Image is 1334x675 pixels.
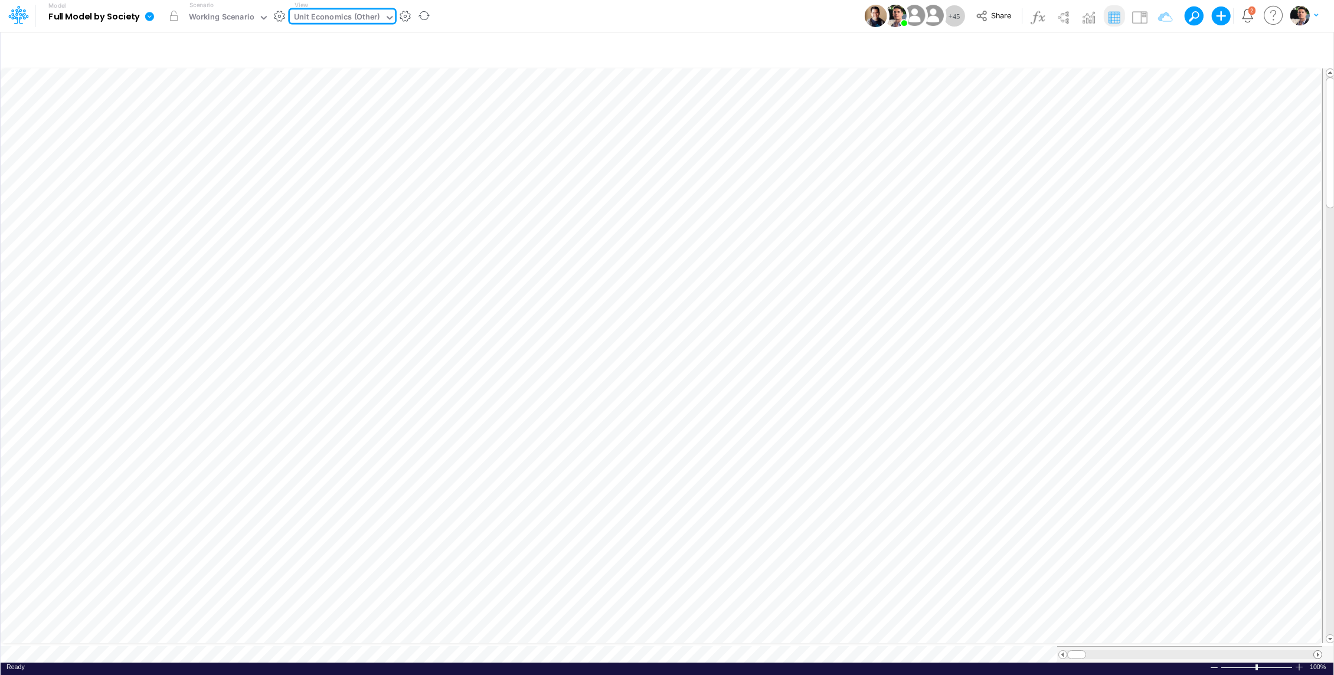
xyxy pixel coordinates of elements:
[1241,9,1254,22] a: Notifications
[294,11,380,25] div: Unit Economics (Other)
[48,12,140,22] b: Full Model by Society
[1310,663,1328,671] div: Zoom level
[864,5,887,27] img: User Image Icon
[920,2,946,29] img: User Image Icon
[189,1,214,9] label: Scenario
[11,37,1077,61] input: Type a title here
[1209,663,1219,672] div: Zoom Out
[1255,664,1258,670] div: Zoom
[295,1,308,9] label: View
[991,11,1011,19] span: Share
[48,2,66,9] label: Model
[6,663,25,671] div: In Ready mode
[949,12,960,20] span: + 45
[189,11,254,25] div: Working Scenario
[6,663,25,670] span: Ready
[901,2,928,29] img: User Image Icon
[1250,8,1253,13] div: 2 unread items
[970,7,1019,25] button: Share
[884,5,907,27] img: User Image Icon
[1310,663,1328,671] span: 100%
[1221,663,1294,671] div: Zoom
[1294,663,1304,671] div: Zoom In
